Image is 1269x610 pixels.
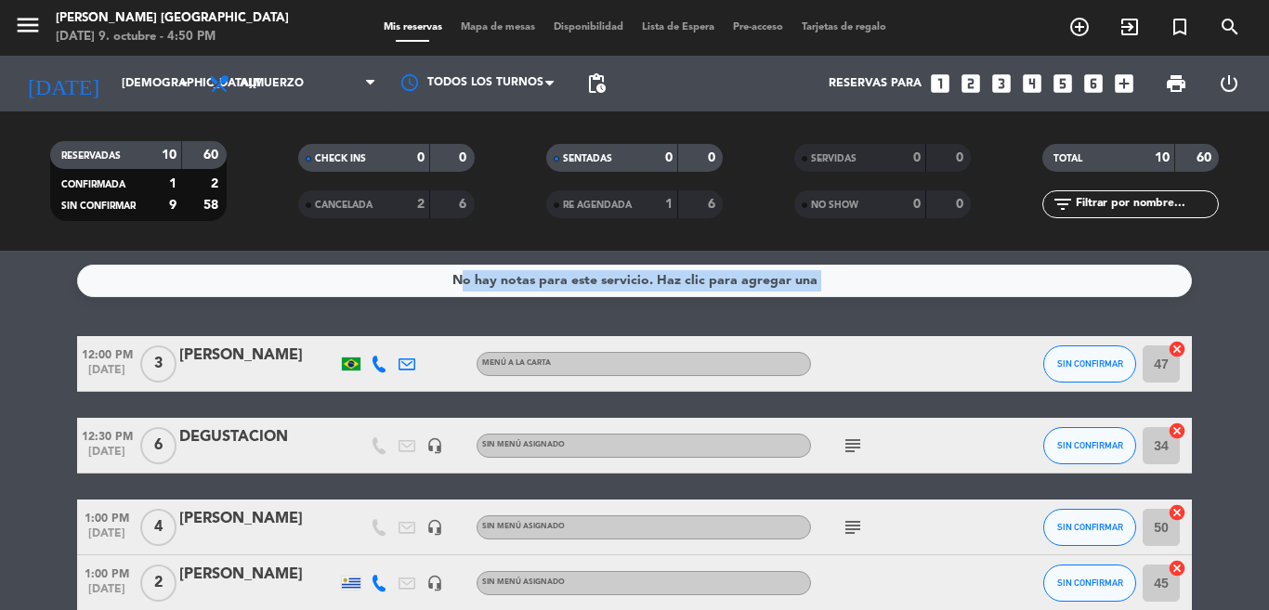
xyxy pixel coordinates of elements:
[913,198,921,211] strong: 0
[14,11,42,45] button: menu
[1218,72,1240,95] i: power_settings_new
[1168,340,1186,358] i: cancel
[77,446,137,467] span: [DATE]
[1043,509,1136,546] button: SIN CONFIRMAR
[179,507,337,531] div: [PERSON_NAME]
[374,22,451,32] span: Mis reservas
[1219,16,1241,38] i: search
[1169,16,1191,38] i: turned_in_not
[482,523,565,530] span: Sin menú asignado
[482,441,565,448] span: Sin menú asignado
[1155,151,1170,164] strong: 10
[792,22,896,32] span: Tarjetas de regalo
[173,72,195,95] i: arrow_drop_down
[665,151,673,164] strong: 0
[1043,427,1136,464] button: SIN CONFIRMAR
[1074,194,1218,214] input: Filtrar por nombre...
[169,199,177,212] strong: 9
[1043,345,1136,383] button: SIN CONFIRMAR
[913,151,921,164] strong: 0
[459,198,470,211] strong: 6
[563,154,612,163] span: SENTADAS
[140,427,177,464] span: 6
[811,201,858,210] span: NO SHOW
[14,63,112,104] i: [DATE]
[1057,578,1123,588] span: SIN CONFIRMAR
[928,71,952,96] i: looks_one
[633,22,724,32] span: Lista de Espera
[1043,565,1136,602] button: SIN CONFIRMAR
[724,22,792,32] span: Pre-acceso
[77,527,137,549] span: [DATE]
[482,359,551,367] span: MENÚ A LA CARTA
[77,506,137,527] span: 1:00 PM
[708,151,719,164] strong: 0
[140,565,177,602] span: 2
[140,345,177,383] span: 3
[842,516,864,539] i: subject
[1051,71,1075,96] i: looks_5
[240,77,304,90] span: Almuerzo
[1057,522,1123,532] span: SIN CONFIRMAR
[140,509,177,546] span: 4
[1112,71,1136,96] i: add_box
[417,151,425,164] strong: 0
[203,199,222,212] strong: 58
[989,71,1014,96] i: looks_3
[811,154,857,163] span: SERVIDAS
[1020,71,1044,96] i: looks_4
[585,72,608,95] span: pending_actions
[1165,72,1187,95] span: print
[426,575,443,591] i: headset_mic
[77,583,137,604] span: [DATE]
[203,149,222,162] strong: 60
[451,22,544,32] span: Mapa de mesas
[1168,422,1186,440] i: cancel
[842,435,864,457] i: subject
[1197,151,1215,164] strong: 60
[315,154,366,163] span: CHECK INS
[162,149,177,162] strong: 10
[61,180,125,189] span: CONFIRMADA
[179,425,337,449] div: DEGUSTACION
[1057,358,1123,369] span: SIN CONFIRMAR
[452,270,818,292] div: No hay notas para este servicio. Haz clic para agregar una
[77,424,137,446] span: 12:30 PM
[61,151,121,161] span: RESERVADAS
[426,519,443,536] i: headset_mic
[77,364,137,385] span: [DATE]
[1057,440,1123,450] span: SIN CONFIRMAR
[959,71,983,96] i: looks_two
[829,77,922,90] span: Reservas para
[417,198,425,211] strong: 2
[1053,154,1082,163] span: TOTAL
[544,22,633,32] span: Disponibilidad
[563,201,632,210] span: RE AGENDADA
[169,177,177,190] strong: 1
[77,562,137,583] span: 1:00 PM
[1068,16,1091,38] i: add_circle_outline
[1081,71,1105,96] i: looks_6
[1202,56,1255,111] div: LOG OUT
[1168,503,1186,522] i: cancel
[482,578,565,586] span: Sin menú asignado
[1119,16,1141,38] i: exit_to_app
[426,437,443,454] i: headset_mic
[315,201,373,210] span: CANCELADA
[56,28,289,46] div: [DATE] 9. octubre - 4:50 PM
[1168,559,1186,578] i: cancel
[211,177,222,190] strong: 2
[61,201,136,211] span: SIN CONFIRMAR
[956,151,967,164] strong: 0
[708,198,719,211] strong: 6
[1052,193,1074,215] i: filter_list
[459,151,470,164] strong: 0
[179,563,337,587] div: [PERSON_NAME]
[179,344,337,368] div: [PERSON_NAME]
[56,9,289,28] div: [PERSON_NAME] [GEOGRAPHIC_DATA]
[665,198,673,211] strong: 1
[956,198,967,211] strong: 0
[14,11,42,39] i: menu
[77,343,137,364] span: 12:00 PM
